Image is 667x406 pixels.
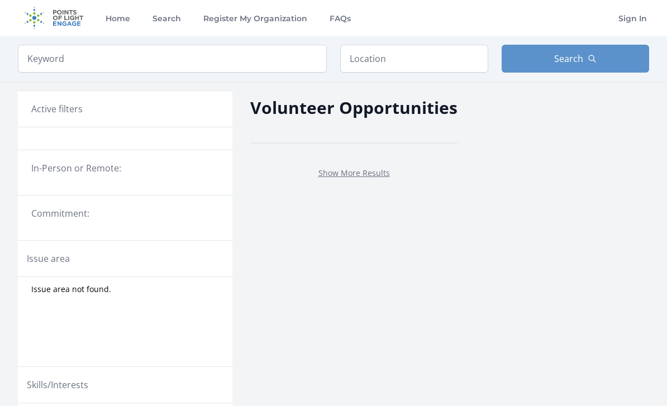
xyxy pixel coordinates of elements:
legend: Skills/Interests [27,378,88,391]
span: Issue area not found. [31,284,111,295]
span: Search [554,52,583,65]
h2: Volunteer Opportunities [250,95,458,120]
input: Keyword [18,45,327,73]
legend: Issue area [27,252,70,265]
input: Location [340,45,488,73]
h3: Active filters [31,102,83,116]
a: Show More Results [318,168,390,178]
legend: Commitment: [31,207,219,220]
legend: In-Person or Remote: [31,161,219,175]
button: Search [502,45,650,73]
